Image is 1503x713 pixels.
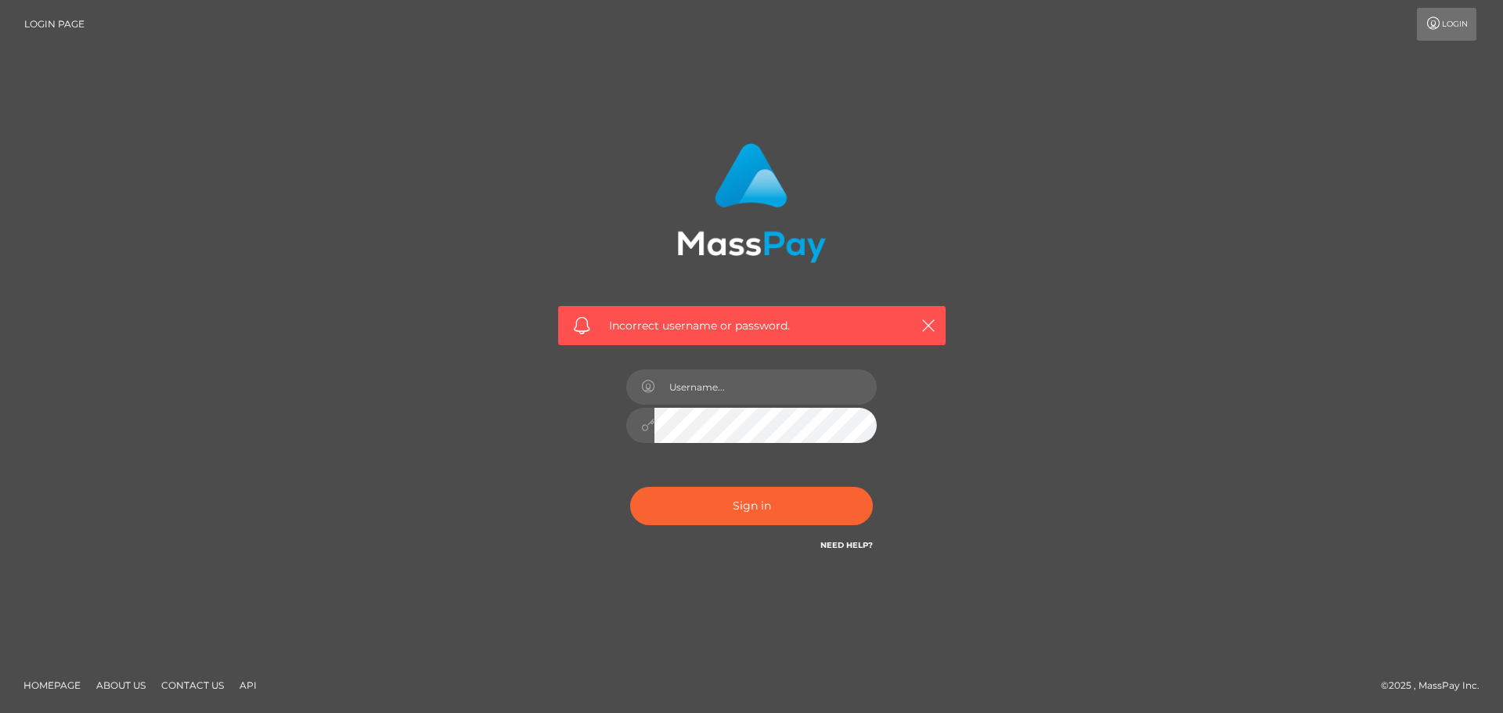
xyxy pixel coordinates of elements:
button: Sign in [630,487,873,525]
img: MassPay Login [677,143,826,263]
a: Need Help? [820,540,873,550]
a: API [233,673,263,697]
div: © 2025 , MassPay Inc. [1381,677,1491,694]
a: Homepage [17,673,87,697]
a: Login Page [24,8,85,41]
a: About Us [90,673,152,697]
a: Contact Us [155,673,230,697]
a: Login [1417,8,1476,41]
span: Incorrect username or password. [609,318,895,334]
input: Username... [654,369,877,405]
